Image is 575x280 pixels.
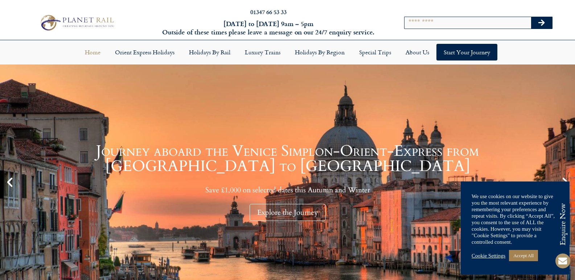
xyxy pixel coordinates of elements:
[250,204,326,221] div: Explore the Journey
[238,44,288,60] a: Luxury Trains
[182,44,238,60] a: Holidays by Rail
[559,176,571,188] div: Next slide
[250,8,287,16] a: 01347 66 53 33
[18,185,557,195] p: Save £1,000 on selected dates this Autumn and Winter
[4,44,571,60] nav: Menu
[108,44,182,60] a: Orient Express Holidays
[472,252,505,259] a: Cookie Settings
[472,193,559,245] div: We use cookies on our website to give you the most relevant experience by remembering your prefer...
[78,44,108,60] a: Home
[352,44,398,60] a: Special Trips
[436,44,497,60] a: Start your Journey
[37,13,116,32] img: Planet Rail Train Holidays Logo
[531,17,552,29] button: Search
[509,250,538,261] a: Accept All
[155,20,382,37] h6: [DATE] to [DATE] 9am – 5pm Outside of these times please leave a message on our 24/7 enquiry serv...
[4,176,16,188] div: Previous slide
[18,143,557,174] h1: Journey aboard the Venice Simplon-Orient-Express from [GEOGRAPHIC_DATA] to [GEOGRAPHIC_DATA]
[398,44,436,60] a: About Us
[288,44,352,60] a: Holidays by Region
